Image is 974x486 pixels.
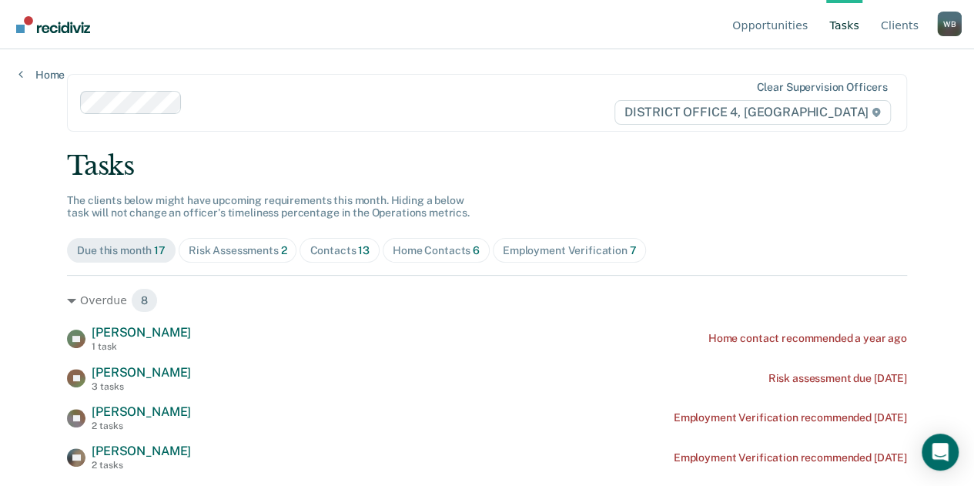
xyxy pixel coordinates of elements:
div: Home contact recommended a year ago [708,332,907,345]
span: [PERSON_NAME] [92,404,191,419]
span: 13 [358,244,370,256]
span: [PERSON_NAME] [92,444,191,458]
div: Employment Verification [503,244,637,257]
span: 7 [630,244,637,256]
div: Employment Verification recommended [DATE] [674,451,907,464]
div: Open Intercom Messenger [922,434,959,471]
div: Risk Assessments [189,244,287,257]
div: Tasks [67,150,907,182]
span: 8 [131,288,158,313]
div: Overdue 8 [67,288,907,313]
a: Home [18,68,65,82]
div: Contacts [310,244,370,257]
div: Employment Verification recommended [DATE] [674,411,907,424]
span: [PERSON_NAME] [92,325,191,340]
span: 17 [154,244,166,256]
span: The clients below might have upcoming requirements this month. Hiding a below task will not chang... [67,194,470,220]
span: DISTRICT OFFICE 4, [GEOGRAPHIC_DATA] [614,100,891,125]
div: Risk assessment due [DATE] [768,372,906,385]
div: 2 tasks [92,460,191,471]
div: Due this month [77,244,166,257]
span: [PERSON_NAME] [92,365,191,380]
span: 2 [281,244,287,256]
div: 1 task [92,341,191,352]
img: Recidiviz [16,16,90,33]
div: W B [937,12,962,36]
div: Home Contacts [393,244,480,257]
button: Profile dropdown button [937,12,962,36]
div: 2 tasks [92,421,191,431]
div: 3 tasks [92,381,191,392]
div: Clear supervision officers [756,81,887,94]
span: 6 [473,244,480,256]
